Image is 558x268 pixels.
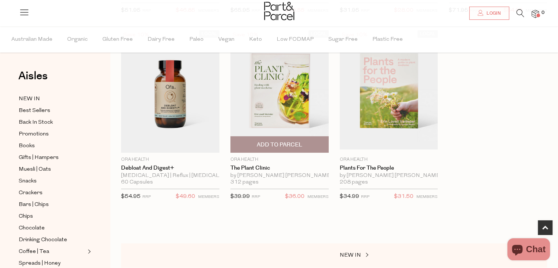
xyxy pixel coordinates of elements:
span: Sugar Free [328,27,358,52]
small: RRP [252,195,260,199]
span: Muesli | Oats [19,165,51,174]
p: Ora Health [340,156,438,163]
span: $54.95 [121,194,141,199]
a: Login [469,7,509,20]
small: MEMBERS [198,195,219,199]
img: Debloat and Digest+ [121,30,219,153]
span: 0 [540,10,546,16]
a: Muesli | Oats [19,165,85,174]
span: Australian Made [11,27,52,52]
div: [MEDICAL_DATA] | Reflux | [MEDICAL_DATA] | [MEDICAL_DATA] [121,173,219,179]
span: Chips [19,212,33,221]
span: Gluten Free [102,27,133,52]
inbox-online-store-chat: Shopify online store chat [505,238,552,262]
small: RRP [142,195,151,199]
a: 0 [532,10,539,18]
span: 312 pages [230,179,259,186]
small: RRP [361,195,369,199]
small: MEMBERS [416,195,438,199]
a: The Plant Clinic [230,165,329,171]
img: Plants for the People [340,33,438,149]
span: Chocolate [19,224,45,233]
span: Bars | Chips [19,200,49,209]
span: NEW IN [340,253,361,258]
span: Promotions [19,130,49,139]
span: Crackers [19,189,43,198]
a: Aisles [18,70,48,89]
span: Keto [249,27,262,52]
img: Part&Parcel [264,2,294,20]
button: Expand/Collapse Coffee | Tea [86,247,91,256]
span: Plastic Free [372,27,403,52]
span: Login [485,10,501,17]
span: Aisles [18,68,48,84]
span: Gifts | Hampers [19,153,59,162]
span: Best Sellers [19,106,50,115]
a: Crackers [19,188,85,198]
span: Organic [67,27,88,52]
span: Coffee | Tea [19,247,49,256]
img: The Plant Clinic [230,33,329,149]
a: Bars | Chips [19,200,85,209]
p: Ora Health [230,156,329,163]
button: Add To Parcel [230,136,329,153]
span: Drinking Chocolate [19,236,67,245]
span: Paleo [189,27,204,52]
span: Back In Stock [19,118,53,127]
a: Gifts | Hampers [19,153,85,162]
span: $36.00 [285,192,304,202]
span: $49.60 [176,192,195,202]
span: $34.99 [340,194,359,199]
a: Back In Stock [19,118,85,127]
p: Ora Health [121,156,219,163]
a: Snacks [19,177,85,186]
span: NEW IN [19,95,40,104]
a: Books [19,141,85,151]
a: Coffee | Tea [19,247,85,256]
a: Drinking Chocolate [19,235,85,245]
span: Low FODMAP [277,27,314,52]
a: NEW IN [340,251,413,260]
a: Best Sellers [19,106,85,115]
span: Snacks [19,177,37,186]
span: Dairy Free [147,27,175,52]
span: 208 pages [340,179,368,186]
a: Plants for the People [340,165,438,171]
div: by [PERSON_NAME] [PERSON_NAME] [340,173,438,179]
span: Spreads | Honey [19,259,61,268]
span: Vegan [218,27,234,52]
a: Spreads | Honey [19,259,85,268]
span: $39.99 [230,194,250,199]
a: Chocolate [19,224,85,233]
span: Add To Parcel [257,141,302,149]
a: Promotions [19,130,85,139]
small: MEMBERS [307,195,329,199]
a: Chips [19,212,85,221]
span: Books [19,142,35,151]
a: Debloat and Digest+ [121,165,219,171]
a: NEW IN [19,94,85,104]
div: by [PERSON_NAME] [PERSON_NAME] [230,173,329,179]
span: $31.50 [394,192,413,202]
span: 60 Capsules [121,179,153,186]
